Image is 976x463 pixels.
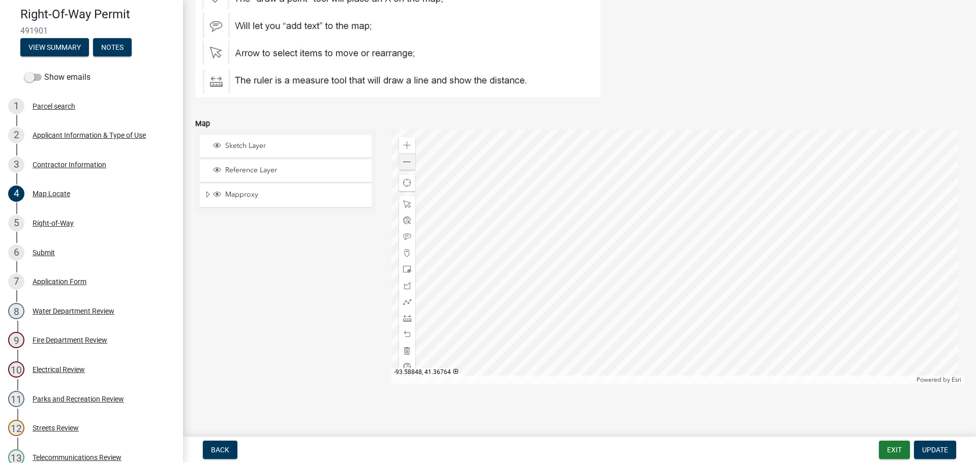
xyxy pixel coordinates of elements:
div: Powered by [914,376,964,384]
div: Fire Department Review [33,336,107,344]
span: Sketch Layer [223,141,368,150]
wm-modal-confirm: Summary [20,44,89,52]
div: Electrical Review [33,366,85,373]
button: Back [203,441,237,459]
span: Reference Layer [223,166,368,175]
span: Back [211,446,229,454]
li: Sketch Layer [200,135,372,158]
div: Reference Layer [211,166,368,176]
div: Contractor Information [33,161,106,168]
ul: Layer List [199,133,373,210]
div: 9 [8,332,24,348]
li: Reference Layer [200,160,372,182]
button: Update [914,441,956,459]
div: Find my location [399,175,415,191]
div: 4 [8,186,24,202]
span: Expand [204,190,211,201]
div: 3 [8,157,24,173]
div: Submit [33,249,55,256]
div: Sketch Layer [211,141,368,151]
label: Map [195,120,210,128]
div: 2 [8,127,24,143]
li: Mapproxy [200,184,372,207]
div: Right-of-Way [33,220,74,227]
div: 5 [8,215,24,231]
div: Zoom in [399,137,415,153]
span: Mapproxy [223,190,368,199]
div: 11 [8,391,24,407]
div: 7 [8,273,24,290]
span: Update [922,446,948,454]
wm-modal-confirm: Notes [93,44,132,52]
div: Map Locate [33,190,70,197]
h4: Right-Of-Way Permit [20,7,175,22]
div: Parks and Recreation Review [33,395,124,403]
button: Exit [879,441,910,459]
button: Notes [93,38,132,56]
div: 8 [8,303,24,319]
button: View Summary [20,38,89,56]
div: 1 [8,98,24,114]
div: Application Form [33,278,86,285]
a: Esri [952,376,961,383]
div: Zoom out [399,153,415,170]
div: Mapproxy [211,190,368,200]
div: Applicant Information & Type of Use [33,132,146,139]
div: Water Department Review [33,307,114,315]
div: 6 [8,244,24,261]
div: Parcel search [33,103,75,110]
div: Streets Review [33,424,79,431]
div: 10 [8,361,24,378]
div: Telecommunications Review [33,454,121,461]
div: 12 [8,420,24,436]
span: 491901 [20,26,163,36]
label: Show emails [24,71,90,83]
